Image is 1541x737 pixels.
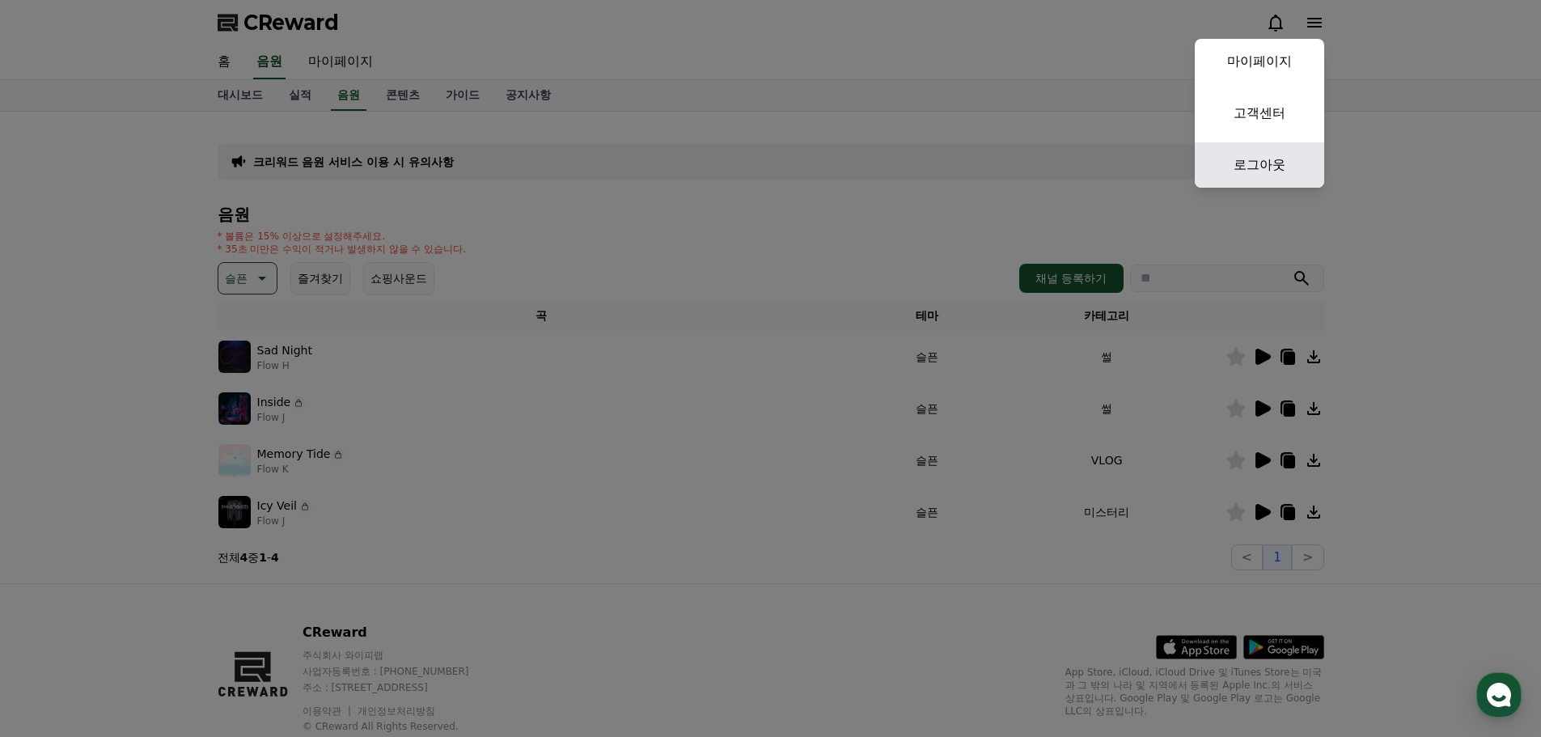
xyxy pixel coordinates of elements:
[51,537,61,550] span: 홈
[107,513,209,553] a: 대화
[1195,142,1324,188] a: 로그아웃
[1195,39,1324,188] button: 마이페이지 고객센터 로그아웃
[5,513,107,553] a: 홈
[1195,39,1324,84] a: 마이페이지
[250,537,269,550] span: 설정
[209,513,311,553] a: 설정
[1195,91,1324,136] a: 고객센터
[148,538,167,551] span: 대화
